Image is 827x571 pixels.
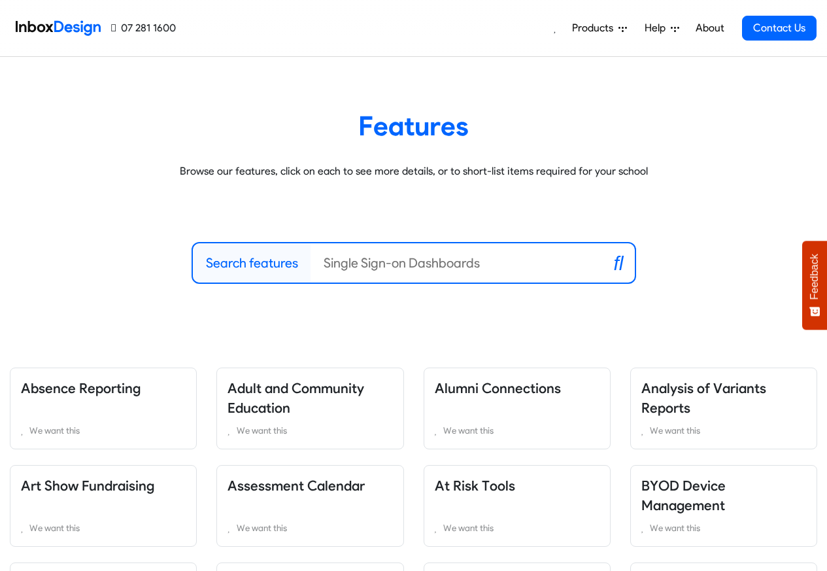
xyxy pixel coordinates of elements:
[237,425,287,436] span: We want this
[207,368,413,449] div: Adult and Community Education
[21,423,186,438] a: We want this
[228,380,364,416] a: Adult and Community Education
[21,477,154,494] a: Art Show Fundraising
[435,520,599,536] a: We want this
[641,423,806,438] a: We want this
[809,254,820,300] span: Feedback
[414,368,620,449] div: Alumni Connections
[435,477,515,494] a: At Risk Tools
[645,20,671,36] span: Help
[228,423,392,438] a: We want this
[742,16,817,41] a: Contact Us
[443,523,494,533] span: We want this
[228,477,365,494] a: Assessment Calendar
[435,423,599,438] a: We want this
[311,243,603,283] input: Single Sign-on Dashboards
[206,253,298,273] label: Search features
[567,15,632,41] a: Products
[111,20,176,36] a: 07 281 1600
[572,20,618,36] span: Products
[641,520,806,536] a: We want this
[620,465,827,547] div: BYOD Device Management
[237,523,287,533] span: We want this
[228,520,392,536] a: We want this
[443,425,494,436] span: We want this
[414,465,620,547] div: At Risk Tools
[639,15,684,41] a: Help
[641,380,766,416] a: Analysis of Variants Reports
[21,520,186,536] a: We want this
[207,465,413,547] div: Assessment Calendar
[29,523,80,533] span: We want this
[20,164,807,179] p: Browse our features, click on each to see more details, or to short-list items required for your ...
[435,380,561,396] a: Alumni Connections
[650,523,700,533] span: We want this
[29,425,80,436] span: We want this
[641,477,726,513] a: BYOD Device Management
[650,425,700,436] span: We want this
[802,241,827,330] button: Feedback - Show survey
[620,368,827,449] div: Analysis of Variants Reports
[20,109,807,143] heading: Features
[692,15,728,41] a: About
[21,380,141,396] a: Absence Reporting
